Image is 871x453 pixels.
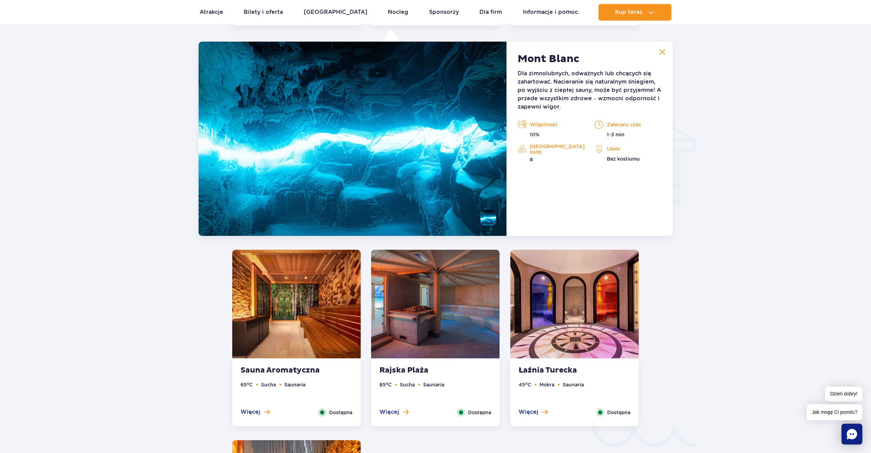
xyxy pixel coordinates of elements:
[379,408,399,416] span: Więcej
[595,144,661,154] p: Ubiór
[518,144,526,154] img: activities-orange.svg
[388,4,408,20] a: Nocleg
[595,131,661,138] p: 1-3 min
[615,9,643,15] span: Kup teraz
[607,409,630,416] span: Dostępna
[525,381,528,386] sup: o
[539,381,554,388] li: Mokra
[807,404,862,420] span: Jak mogę Ci pomóc?
[595,119,661,130] p: Zalecany czas
[598,4,671,20] button: Kup teraz
[386,381,388,386] sup: o
[200,4,223,20] a: Atrakcje
[841,424,862,444] div: Chat
[241,408,270,416] button: Więcej
[304,4,367,20] a: [GEOGRAPHIC_DATA]
[523,4,578,20] a: Informacje i pomoc
[518,119,526,130] img: saunas-orange.svg
[241,408,260,416] span: Więcej
[241,366,325,375] strong: Sauna Aromatyczna
[518,156,584,163] p: 8
[429,4,459,20] a: Sponsorzy
[241,381,253,388] li: 65 C
[379,408,409,416] button: Więcej
[518,69,661,111] p: Dla zimnolubnych, odważnych lub chcących się zahartować. Nacieranie się naturalnym śniegiem, po w...
[519,366,603,375] strong: Łaźnia Turecka
[247,381,249,386] sup: o
[400,381,415,388] li: Sucha
[510,250,639,358] img: Turkish Sauna
[423,381,444,388] li: Saunaria
[595,155,661,162] p: Bez kostiumu
[379,366,463,375] strong: Rajska Plaża
[595,119,603,130] img: time-orange.svg
[595,144,603,154] img: icon_outfit-orange.svg
[479,4,502,20] a: Dla firm
[371,250,500,358] img: Maledive Sauna
[519,381,531,388] li: 45 C
[518,131,584,138] p: 10%
[519,408,538,416] span: Więcej
[232,250,361,358] img: Aroma Sauna
[261,381,276,388] li: Sucha
[468,409,491,416] span: Dostępna
[329,409,352,416] span: Dostępna
[244,4,283,20] a: Bilety i oferta
[518,53,579,65] strong: Mont Blanc
[284,381,305,388] li: Saunaria
[519,408,548,416] button: Więcej
[563,381,584,388] li: Saunaria
[518,119,584,130] p: Wilgotność
[518,144,584,155] p: [GEOGRAPHIC_DATA] osób
[825,386,862,401] span: Dzień dobry!
[379,381,392,388] li: 85 C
